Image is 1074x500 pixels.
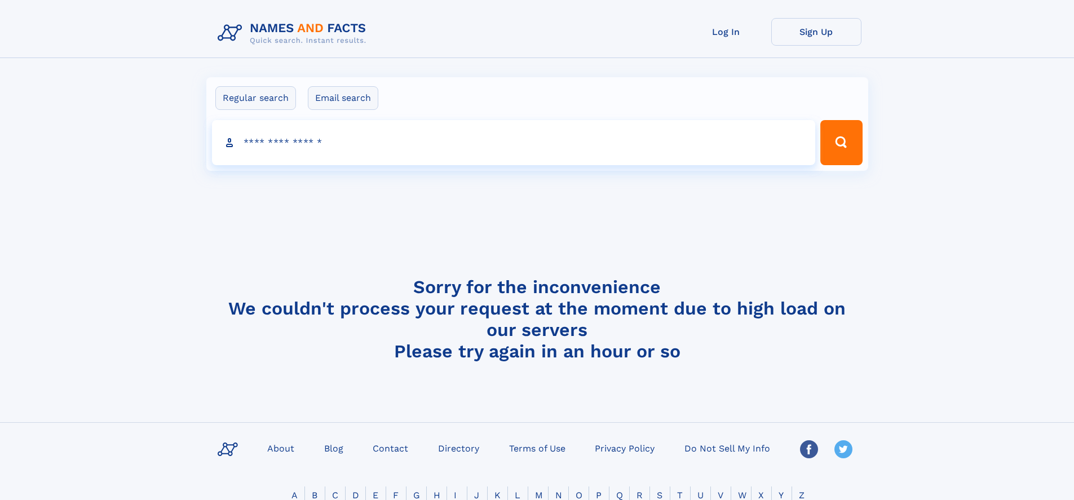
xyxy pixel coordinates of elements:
label: Email search [308,86,378,110]
a: Do Not Sell My Info [680,440,775,456]
a: Sign Up [771,18,861,46]
a: Terms of Use [505,440,570,456]
a: Directory [434,440,484,456]
a: Blog [320,440,348,456]
a: Privacy Policy [590,440,659,456]
img: Twitter [834,440,852,458]
a: Log In [681,18,771,46]
a: About [263,440,299,456]
button: Search Button [820,120,862,165]
img: Facebook [800,440,818,458]
img: Logo Names and Facts [213,18,375,48]
a: Contact [368,440,413,456]
label: Regular search [215,86,296,110]
input: search input [212,120,816,165]
h4: Sorry for the inconvenience We couldn't process your request at the moment due to high load on ou... [213,276,861,362]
